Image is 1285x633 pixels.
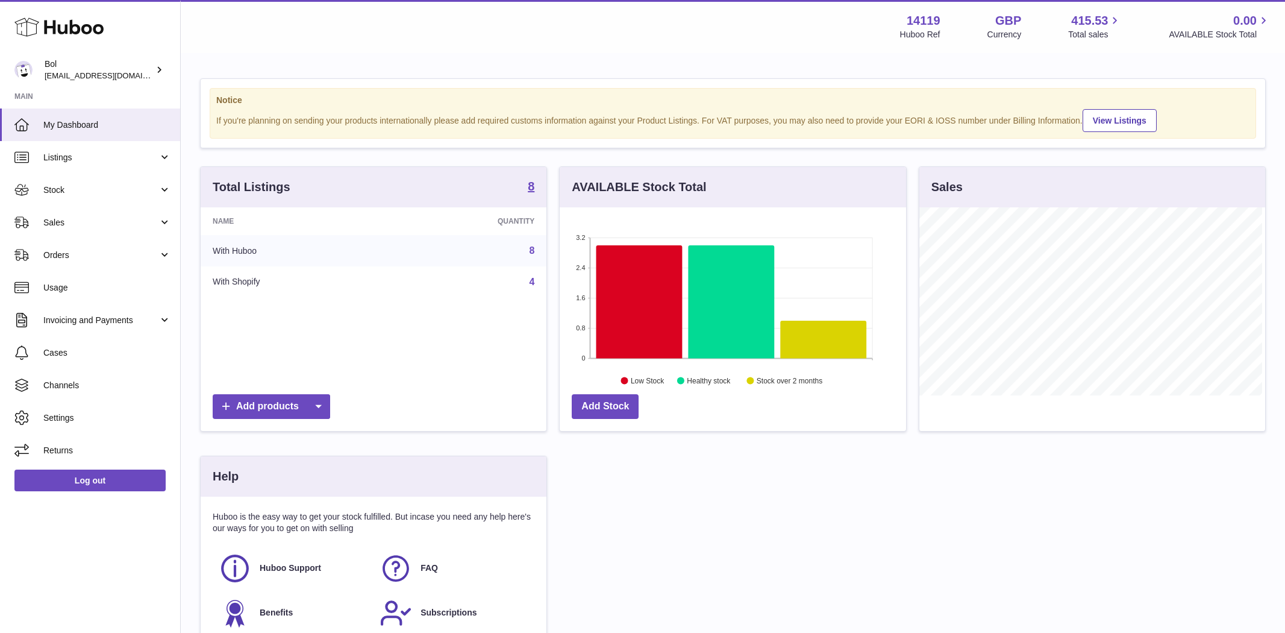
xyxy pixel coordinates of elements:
text: Healthy stock [687,377,731,385]
h3: Help [213,468,239,485]
a: Add products [213,394,330,419]
span: Settings [43,412,171,424]
span: Huboo Support [260,562,321,574]
text: 0 [582,354,586,362]
span: Returns [43,445,171,456]
span: Cases [43,347,171,359]
td: With Huboo [201,235,387,266]
td: With Shopify [201,266,387,298]
div: Bol [45,58,153,81]
strong: GBP [995,13,1021,29]
a: 8 [528,180,534,195]
th: Quantity [387,207,547,235]
a: FAQ [380,552,528,585]
a: 415.53 Total sales [1068,13,1122,40]
span: My Dashboard [43,119,171,131]
span: Usage [43,282,171,294]
th: Name [201,207,387,235]
a: Add Stock [572,394,639,419]
span: Stock [43,184,158,196]
a: Log out [14,470,166,491]
strong: 8 [528,180,534,192]
text: 1.6 [577,294,586,301]
span: Orders [43,250,158,261]
h3: Total Listings [213,179,290,195]
a: Subscriptions [380,597,528,629]
text: 0.8 [577,324,586,332]
div: If you're planning on sending your products internationally please add required customs informati... [216,107,1249,132]
h3: AVAILABLE Stock Total [572,179,706,195]
strong: 14119 [907,13,940,29]
span: Sales [43,217,158,228]
span: Benefits [260,607,293,619]
span: Channels [43,380,171,391]
text: Stock over 2 months [757,377,822,385]
span: Listings [43,152,158,163]
div: Currency [987,29,1022,40]
p: Huboo is the easy way to get your stock fulfilled. But incase you need any help here's our ways f... [213,511,534,534]
img: internalAdmin-14119@internal.huboo.com [14,61,33,79]
text: 3.2 [577,234,586,241]
span: AVAILABLE Stock Total [1169,29,1271,40]
span: 415.53 [1071,13,1108,29]
a: View Listings [1083,109,1157,132]
h3: Sales [931,179,963,195]
span: Invoicing and Payments [43,315,158,326]
a: 8 [529,245,534,256]
div: Huboo Ref [900,29,940,40]
span: FAQ [421,562,438,574]
a: 4 [529,277,534,287]
a: 0.00 AVAILABLE Stock Total [1169,13,1271,40]
text: 2.4 [577,264,586,271]
span: [EMAIL_ADDRESS][DOMAIN_NAME] [45,71,177,80]
span: 0.00 [1233,13,1257,29]
a: Huboo Support [219,552,367,585]
strong: Notice [216,95,1249,106]
text: Low Stock [631,377,664,385]
span: Total sales [1068,29,1122,40]
a: Benefits [219,597,367,629]
span: Subscriptions [421,607,477,619]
